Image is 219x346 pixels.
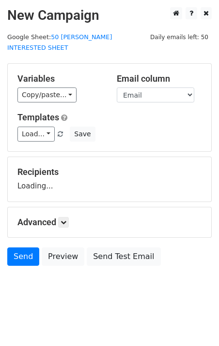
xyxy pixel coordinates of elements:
small: Google Sheet: [7,33,112,52]
h5: Variables [17,73,102,84]
button: Save [70,127,95,142]
a: Preview [42,247,84,266]
h5: Recipients [17,167,202,177]
a: Load... [17,127,55,142]
h2: New Campaign [7,7,212,24]
a: Send Test Email [87,247,160,266]
a: Copy/paste... [17,87,77,102]
a: Send [7,247,39,266]
a: 50 [PERSON_NAME] INTERESTED SHEET [7,33,112,52]
div: Loading... [17,167,202,192]
span: Daily emails left: 50 [147,32,212,43]
a: Daily emails left: 50 [147,33,212,41]
h5: Email column [117,73,202,84]
h5: Advanced [17,217,202,228]
a: Templates [17,112,59,122]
